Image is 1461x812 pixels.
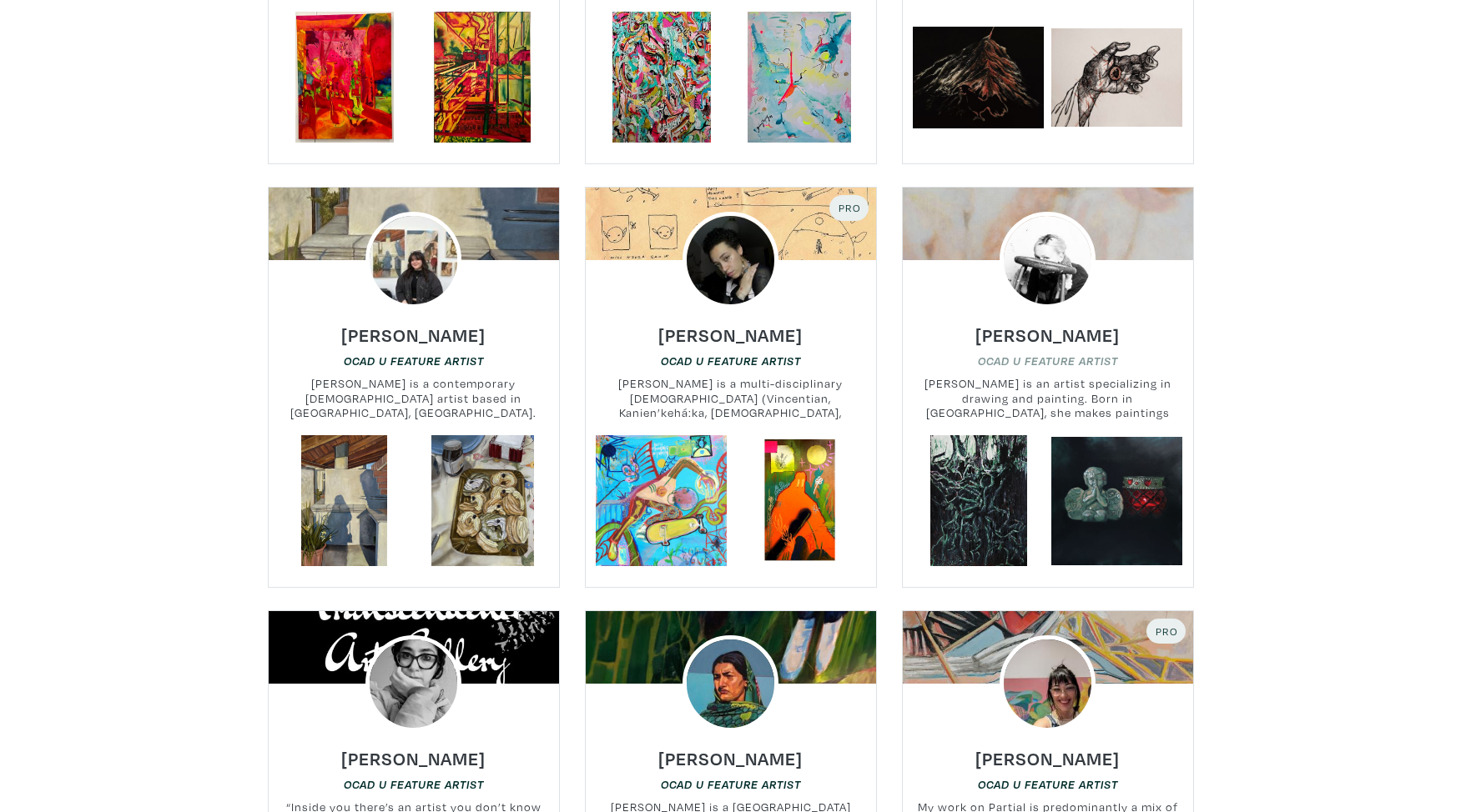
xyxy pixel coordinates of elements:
[344,354,484,368] em: OCAD U Feature Artist
[365,212,462,308] img: phpThumb.php
[837,201,861,214] span: Pro
[903,376,1193,420] small: [PERSON_NAME] is an artist specializing in drawing and painting. Born in [GEOGRAPHIC_DATA], she m...
[1000,212,1096,308] img: phpThumb.php
[683,635,779,732] img: phpThumb.php
[661,354,801,368] em: OCAD U Feature Artist
[978,353,1118,368] a: OCAD U Feature Artist
[658,319,803,338] a: [PERSON_NAME]
[1154,624,1178,638] span: Pro
[661,776,801,792] a: OCAD U Feature Artist
[341,743,486,762] a: [PERSON_NAME]
[658,323,803,346] h6: [PERSON_NAME]
[341,747,486,769] h6: [PERSON_NAME]
[586,376,876,420] small: [PERSON_NAME] is a multi-disciplinary [DEMOGRAPHIC_DATA] (Vincentian, Kanien’kehá:ka, [DEMOGRAPHI...
[661,778,801,791] em: OCAD U Feature Artist
[344,353,484,368] a: OCAD U Feature Artist
[975,323,1120,346] h6: [PERSON_NAME]
[344,778,484,791] em: OCAD U Feature Artist
[269,376,559,420] small: [PERSON_NAME] is a contemporary [DEMOGRAPHIC_DATA] artist based in [GEOGRAPHIC_DATA], [GEOGRAPHIC...
[365,635,462,732] img: phpThumb.php
[661,353,801,368] a: OCAD U Feature Artist
[341,323,486,346] h6: [PERSON_NAME]
[978,354,1118,368] em: OCAD U Feature Artist
[975,743,1120,762] a: [PERSON_NAME]
[975,747,1120,769] h6: [PERSON_NAME]
[344,776,484,792] a: OCAD U Feature Artist
[975,319,1120,338] a: [PERSON_NAME]
[978,778,1118,791] em: OCAD U Feature Artist
[683,212,779,308] img: phpThumb.php
[658,743,803,762] a: [PERSON_NAME]
[1000,635,1096,732] img: phpThumb.php
[341,319,486,338] a: [PERSON_NAME]
[978,776,1118,792] a: OCAD U Feature Artist
[658,747,803,769] h6: [PERSON_NAME]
